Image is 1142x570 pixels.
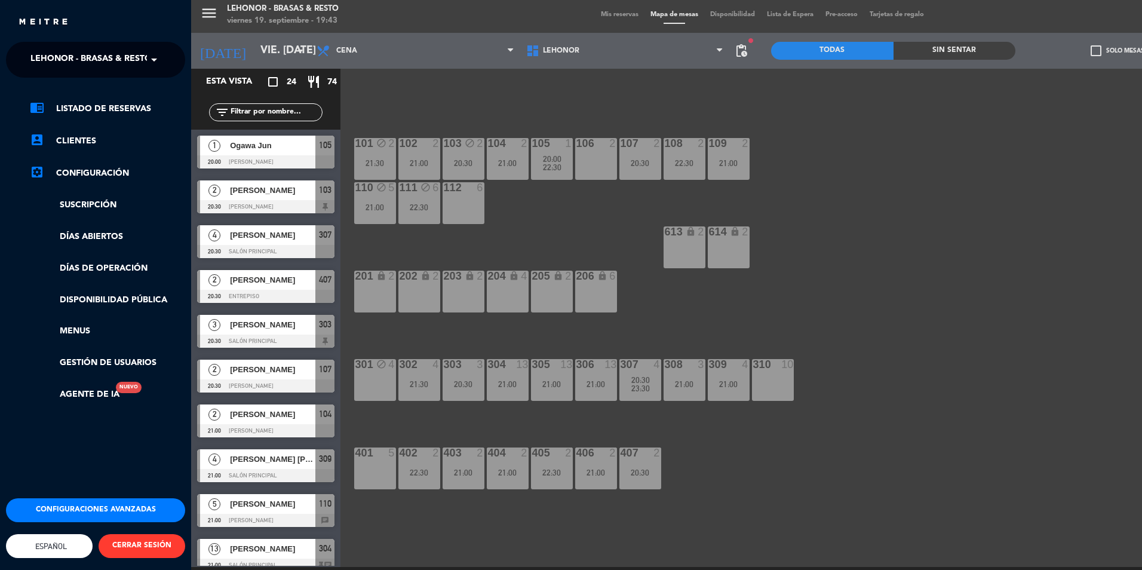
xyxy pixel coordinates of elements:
span: Ogawa Jun [230,139,315,152]
span: 307 [319,228,331,242]
a: Días de Operación [30,262,185,275]
button: Configuraciones avanzadas [6,498,185,522]
span: 309 [319,452,331,466]
a: Días abiertos [30,230,185,244]
span: 110 [319,497,331,511]
span: 303 [319,317,331,332]
span: 74 [327,75,337,89]
a: Suscripción [30,198,185,212]
span: [PERSON_NAME] [230,274,315,286]
span: [PERSON_NAME] [230,408,315,421]
span: [PERSON_NAME] [230,543,315,555]
span: 407 [319,272,331,287]
a: Configuración [30,166,185,180]
a: Agente de IA [30,388,119,402]
img: MEITRE [18,18,69,27]
span: Español [32,542,67,551]
span: [PERSON_NAME] [230,229,315,241]
i: filter_list [215,105,229,119]
span: 4 [208,229,220,241]
i: account_box [30,133,44,147]
div: Nuevo [116,382,142,393]
span: 2 [208,364,220,376]
span: 103 [319,183,331,197]
a: Menus [30,324,185,338]
span: [PERSON_NAME] [PERSON_NAME] [230,453,315,465]
span: 104 [319,407,331,421]
span: 2 [208,185,220,197]
a: Clientes [30,134,185,148]
input: Filtrar por nombre... [229,106,322,119]
span: Lehonor - Brasas & Resto [30,47,152,72]
span: 13 [208,543,220,555]
span: 105 [319,138,331,152]
span: 304 [319,541,331,556]
span: 24 [287,75,296,89]
span: 3 [208,319,220,331]
span: [PERSON_NAME] [230,184,315,197]
span: 4 [208,453,220,465]
span: [PERSON_NAME] [230,498,315,510]
i: crop_square [266,75,280,89]
i: restaurant [306,75,321,89]
span: 5 [208,498,220,510]
span: [PERSON_NAME] [230,363,315,376]
span: 2 [208,409,220,421]
span: 107 [319,362,331,376]
span: 1 [208,140,220,152]
a: Listado de Reservas [30,102,185,116]
a: Disponibilidad pública [30,293,185,307]
span: [PERSON_NAME] [230,318,315,331]
button: CERRAR SESIÓN [99,534,185,558]
i: settings_applications [30,165,44,179]
a: Gestión de usuarios [30,356,185,370]
i: chrome_reader_mode [30,100,44,115]
span: 2 [208,274,220,286]
div: Esta vista [197,75,277,89]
